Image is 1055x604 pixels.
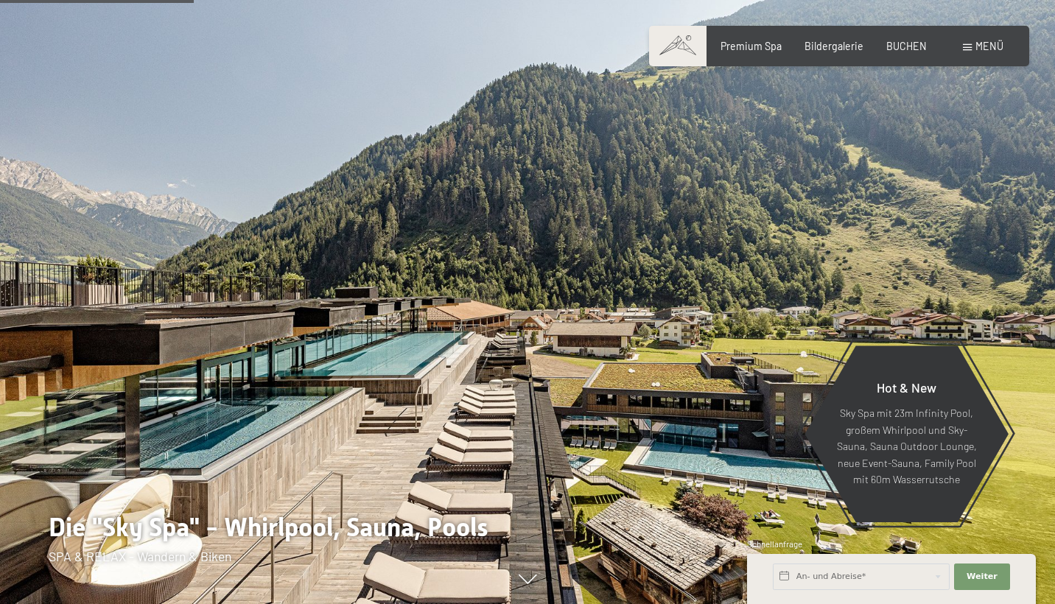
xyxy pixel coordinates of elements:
[877,379,936,396] span: Hot & New
[721,40,782,52] a: Premium Spa
[954,563,1010,590] button: Weiter
[805,40,863,52] a: Bildergalerie
[804,345,1009,523] a: Hot & New Sky Spa mit 23m Infinity Pool, großem Whirlpool und Sky-Sauna, Sauna Outdoor Lounge, ne...
[975,40,1003,52] span: Menü
[747,539,802,549] span: Schnellanfrage
[886,40,927,52] a: BUCHEN
[836,405,977,488] p: Sky Spa mit 23m Infinity Pool, großem Whirlpool und Sky-Sauna, Sauna Outdoor Lounge, neue Event-S...
[967,571,998,583] span: Weiter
